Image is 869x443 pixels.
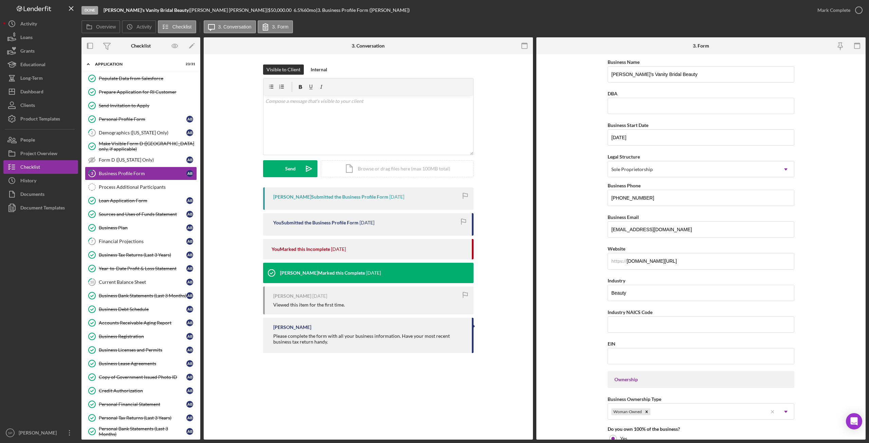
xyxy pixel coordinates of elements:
a: Personal Financial StatementAB [85,398,197,411]
div: Documents [20,187,44,203]
a: 7Financial ProjectionsAB [85,235,197,248]
label: Overview [96,24,116,30]
a: Process Additional Participants [85,180,197,194]
button: Dashboard [3,85,78,98]
div: [PERSON_NAME] [PERSON_NAME] | [190,7,268,13]
div: A B [186,252,193,258]
button: SP[PERSON_NAME] [3,426,78,440]
div: Make Visible Form D ([GEOGRAPHIC_DATA] only, if applicable) [99,141,197,152]
div: 60 mo [304,7,316,13]
button: Grants [3,44,78,58]
div: Personal Tax Returns (Last 3 Years) [99,415,186,421]
div: | 3. Business Profile Form ([PERSON_NAME]) [316,7,410,13]
div: Copy of Government Issued Photo ID [99,374,186,380]
div: People [20,133,35,148]
a: 3Business Profile FormAB [85,167,197,180]
div: Personal Bank Statements (Last 3 Months) [99,426,186,437]
div: Loans [20,31,33,46]
label: Business Phone [608,183,641,188]
button: History [3,174,78,187]
div: Credit Authorization [99,388,186,393]
a: Make Visible Form D ([GEOGRAPHIC_DATA] only, if applicable) [85,140,197,153]
div: Accounts Receivable Aging Report [99,320,186,326]
label: Checklist [172,24,192,30]
div: Demographics ([US_STATE] Only) [99,130,186,135]
button: Documents [3,187,78,201]
label: Business Start Date [608,122,648,128]
a: Accounts Receivable Aging ReportAB [85,316,197,330]
a: Project Overview [3,147,78,160]
div: Open Intercom Messenger [846,413,862,429]
div: Please complete the form with all your business information. Have your most recent business tax r... [273,333,465,344]
tspan: 2 [91,130,93,135]
div: Loan Application Form [99,198,186,203]
div: Document Templates [20,201,65,216]
tspan: 10 [90,280,94,284]
label: DBA [608,91,617,96]
button: Document Templates [3,201,78,215]
div: 3. Form [693,43,709,49]
div: A B [186,428,193,435]
button: Clients [3,98,78,112]
div: A B [186,116,193,123]
div: Personal Financial Statement [99,402,186,407]
div: Application [95,62,178,66]
div: You Marked this Incomplete [272,246,330,252]
div: 3. Conversation [352,43,385,49]
div: Woman-Owned [611,408,643,415]
div: You Submitted the Business Profile Form [273,220,358,225]
label: EIN [608,341,615,347]
div: Activity [20,17,37,32]
div: Business Bank Statements (Last 3 Months) [99,293,186,298]
time: 2025-06-04 20:13 [359,220,374,225]
div: A B [186,292,193,299]
div: A B [186,401,193,408]
div: A B [186,319,193,326]
div: 6.5 % [294,7,304,13]
div: Business Debt Schedule [99,307,186,312]
a: Business RegistrationAB [85,330,197,343]
button: Overview [81,20,120,33]
div: [PERSON_NAME] [273,293,311,299]
a: 10Current Balance SheetAB [85,275,197,289]
label: Website [608,246,625,252]
div: Ownership [614,377,788,382]
div: Sources and Uses of Funds Statement [99,211,186,217]
div: Educational [20,58,45,73]
div: Done [81,6,98,15]
div: A B [186,211,193,218]
div: A B [186,156,193,163]
button: Internal [307,64,331,75]
a: Business Licenses and PermitsAB [85,343,197,357]
div: A B [186,238,193,245]
button: 3. Form [258,20,293,33]
time: 2025-06-10 23:20 [389,194,404,200]
button: Loans [3,31,78,44]
div: [PERSON_NAME] [17,426,61,441]
a: Form D ([US_STATE] Only)AB [85,153,197,167]
div: History [20,174,36,189]
label: 3. Form [272,24,289,30]
a: Personal Bank Statements (Last 3 Months)AB [85,425,197,438]
a: Business Lease AgreementsAB [85,357,197,370]
a: Checklist [3,160,78,174]
div: Financial Projections [99,239,186,244]
button: 3. Conversation [204,20,256,33]
a: Personal Tax Returns (Last 3 Years)AB [85,411,197,425]
div: Product Templates [20,112,60,127]
button: Activity [122,20,156,33]
text: SP [8,431,13,435]
button: Educational [3,58,78,71]
div: Clients [20,98,35,114]
div: | [104,7,190,13]
div: Viewed this item for the first time. [273,302,345,308]
button: Long-Term [3,71,78,85]
label: Industry [608,278,625,283]
a: Business Tax Returns (Last 3 Years)AB [85,248,197,262]
div: A B [186,279,193,285]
